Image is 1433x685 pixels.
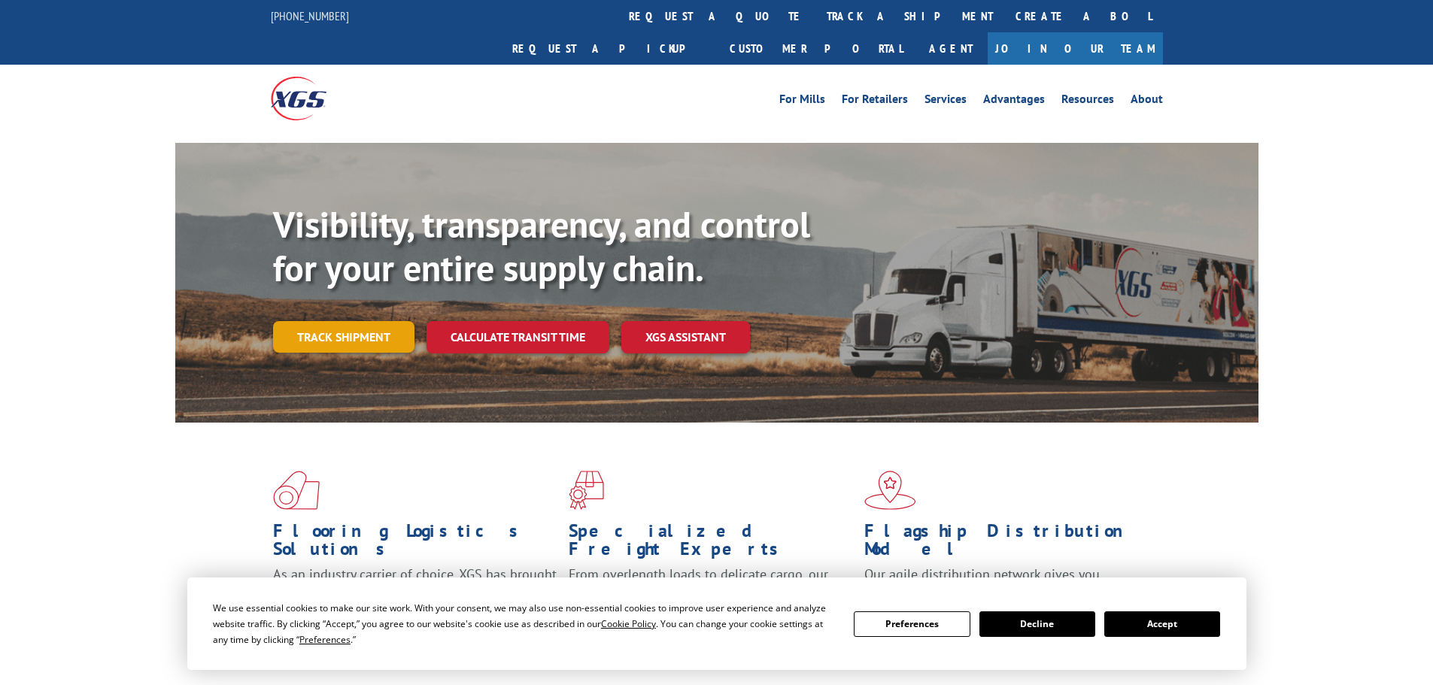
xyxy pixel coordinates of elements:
[983,93,1045,110] a: Advantages
[1104,611,1220,637] button: Accept
[924,93,967,110] a: Services
[569,565,853,632] p: From overlength loads to delicate cargo, our experienced staff knows the best way to move your fr...
[864,471,916,510] img: xgs-icon-flagship-distribution-model-red
[842,93,908,110] a: For Retailers
[621,321,750,353] a: XGS ASSISTANT
[273,201,810,291] b: Visibility, transparency, and control for your entire supply chain.
[271,8,349,23] a: [PHONE_NUMBER]
[273,471,320,510] img: xgs-icon-total-supply-chain-intelligence-red
[501,32,718,65] a: Request a pickup
[273,321,414,353] a: Track shipment
[601,617,656,630] span: Cookie Policy
[864,522,1149,565] h1: Flagship Distribution Model
[718,32,914,65] a: Customer Portal
[979,611,1095,637] button: Decline
[988,32,1163,65] a: Join Our Team
[569,471,604,510] img: xgs-icon-focused-on-flooring-red
[213,600,836,647] div: We use essential cookies to make our site work. With your consent, we may also use non-essential ...
[1061,93,1114,110] a: Resources
[864,565,1141,601] span: Our agile distribution network gives you nationwide inventory management on demand.
[299,633,351,646] span: Preferences
[569,522,853,565] h1: Specialized Freight Experts
[854,611,970,637] button: Preferences
[914,32,988,65] a: Agent
[187,577,1246,670] div: Cookie Consent Prompt
[779,93,825,110] a: For Mills
[273,565,557,619] span: As an industry carrier of choice, XGS has brought innovation and dedication to flooring logistics...
[1131,93,1163,110] a: About
[273,522,557,565] h1: Flooring Logistics Solutions
[427,321,609,353] a: Calculate transit time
